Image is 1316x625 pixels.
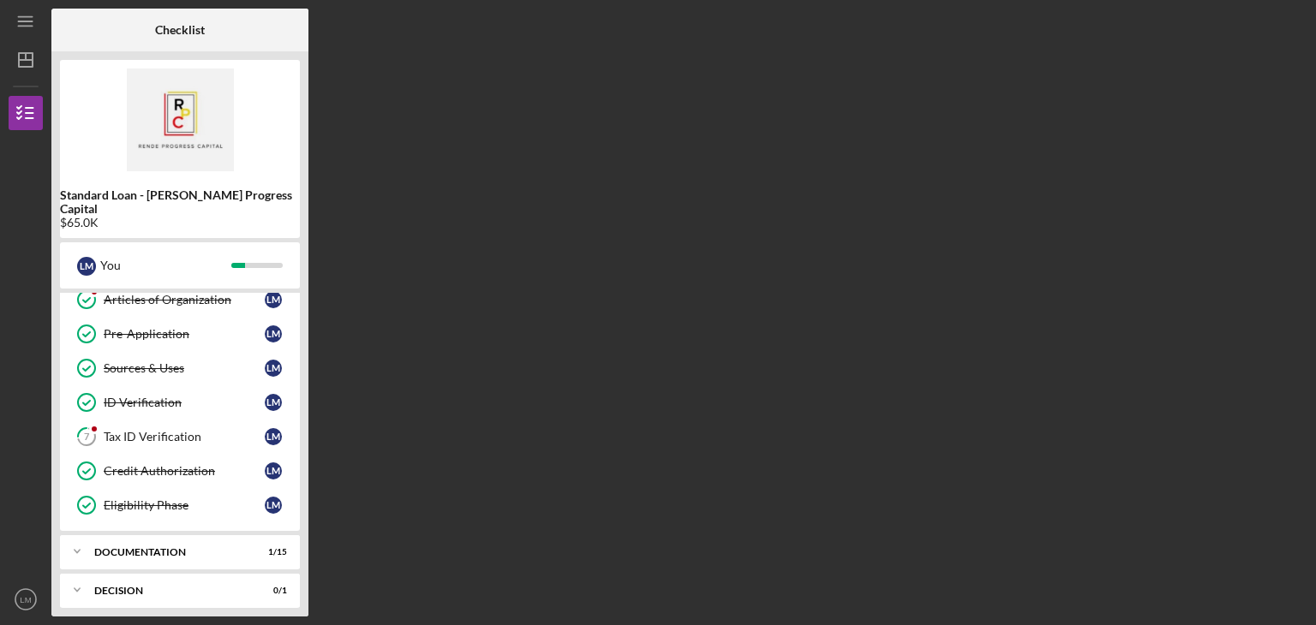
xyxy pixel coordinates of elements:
div: Documentation [94,547,244,557]
img: Product logo [60,68,300,171]
div: Eligibility Phase [104,498,265,512]
div: L M [265,428,282,445]
button: LM [9,582,43,616]
text: LM [20,595,31,604]
a: Credit AuthorizationLM [69,454,291,488]
div: L M [77,257,96,276]
a: Sources & UsesLM [69,351,291,385]
b: Standard Loan - [PERSON_NAME] Progress Capital [60,188,300,216]
b: Checklist [155,23,205,37]
div: Articles of Organization [104,293,265,307]
div: L M [265,360,282,377]
div: 0 / 1 [256,586,287,596]
div: Sources & Uses [104,361,265,375]
div: $65.0K [60,216,300,229]
div: L M [265,462,282,479]
div: L M [265,394,282,411]
div: L M [265,291,282,308]
a: ID VerificationLM [69,385,291,420]
div: Pre-Application [104,327,265,341]
a: 7Tax ID VerificationLM [69,420,291,454]
a: Pre-ApplicationLM [69,317,291,351]
a: Eligibility PhaseLM [69,488,291,522]
a: Articles of OrganizationLM [69,283,291,317]
div: L M [265,497,282,514]
div: Credit Authorization [104,464,265,478]
div: L M [265,325,282,342]
div: 1 / 15 [256,547,287,557]
div: Tax ID Verification [104,430,265,443]
tspan: 7 [84,432,90,443]
div: ID Verification [104,396,265,409]
div: You [100,251,231,280]
div: Decision [94,586,244,596]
